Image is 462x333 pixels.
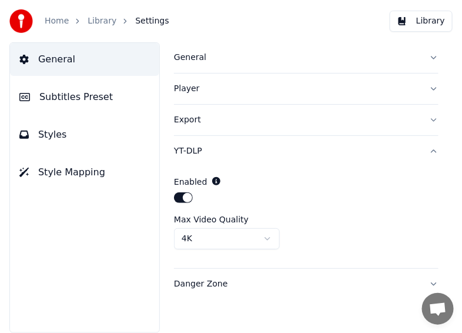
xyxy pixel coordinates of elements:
div: Danger Zone [174,278,420,290]
a: Home [45,15,69,27]
button: Player [174,74,438,104]
button: Style Mapping [10,156,159,189]
img: youka [9,9,33,33]
span: Settings [135,15,169,27]
button: General [10,43,159,76]
a: Library [88,15,116,27]
a: Open chat [422,293,454,325]
button: Styles [10,118,159,151]
button: Subtitles Preset [10,81,159,114]
div: General [174,52,420,64]
button: Danger Zone [174,269,438,299]
div: Player [174,83,420,95]
button: General [174,42,438,73]
span: Subtitles Preset [39,90,113,104]
div: YT-DLP [174,145,420,157]
span: General [38,52,75,66]
button: Library [390,11,453,32]
div: Export [174,114,420,126]
div: YT-DLP [174,166,438,268]
label: Max Video Quality [174,215,249,224]
span: Styles [38,128,67,142]
button: YT-DLP [174,136,438,166]
button: Export [174,105,438,135]
nav: breadcrumb [45,15,169,27]
span: Style Mapping [38,165,105,179]
label: Enabled [174,178,207,186]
